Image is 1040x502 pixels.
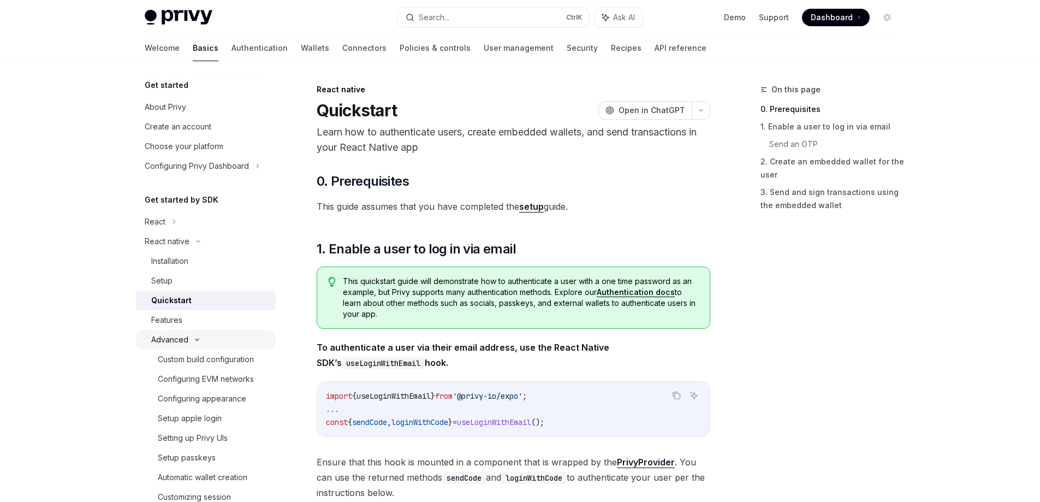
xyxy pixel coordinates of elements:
[136,428,276,448] a: Setting up Privy UIs
[326,417,348,427] span: const
[158,432,228,445] div: Setting up Privy UIs
[231,35,288,61] a: Authentication
[145,120,211,133] div: Create an account
[158,373,254,386] div: Configuring EVM networks
[760,184,905,214] a: 3. Send and sign transactions using the embedded wallet
[613,12,635,23] span: Ask AI
[151,255,188,268] div: Installation
[317,125,710,155] p: Learn how to authenticate users, create embedded wallets, and send transactions in your React Nat...
[760,101,905,118] a: 0. Prerequisites
[442,472,486,484] code: sendCode
[136,389,276,409] a: Configuring appearance
[145,79,188,92] h5: Get started
[419,11,449,24] div: Search...
[597,287,675,297] a: Authentication docs
[567,35,598,61] a: Security
[326,404,339,414] span: ...
[760,153,905,184] a: 2. Create an embedded wallet for the user
[301,35,329,61] a: Wallets
[136,350,276,369] a: Custom build configuration
[348,417,352,427] span: {
[669,388,684,403] button: Copy the contents from the code block
[566,13,583,22] span: Ctrl K
[151,314,182,327] div: Features
[317,101,397,120] h1: Quickstart
[655,35,706,61] a: API reference
[484,35,554,61] a: User management
[531,417,544,427] span: ();
[158,471,247,484] div: Automatic wallet creation
[342,35,387,61] a: Connectors
[802,9,870,26] a: Dashboard
[759,12,789,23] a: Support
[151,294,192,307] div: Quickstart
[145,101,186,114] div: About Privy
[398,8,589,27] button: Search...CtrlK
[352,417,387,427] span: sendCode
[158,353,254,366] div: Custom build configuration
[317,173,409,190] span: 0. Prerequisites
[811,12,853,23] span: Dashboard
[136,310,276,330] a: Features
[158,412,222,425] div: Setup apple login
[453,391,522,401] span: '@privy-io/expo'
[598,101,692,120] button: Open in ChatGPT
[617,457,675,468] a: PrivyProvider
[519,201,544,212] a: setup
[352,391,356,401] span: {
[769,135,905,153] a: Send an OTP
[595,8,643,27] button: Ask AI
[343,276,698,320] span: This quickstart guide will demonstrate how to authenticate a user with a one time password as an ...
[619,105,685,116] span: Open in ChatGPT
[145,215,165,228] div: React
[342,357,425,369] code: useLoginWithEmail
[453,417,457,427] span: =
[356,391,431,401] span: useLoginWithEmail
[145,140,223,153] div: Choose your platform
[501,472,567,484] code: loginWithCode
[136,409,276,428] a: Setup apple login
[687,388,701,403] button: Ask AI
[145,193,218,206] h5: Get started by SDK
[611,35,641,61] a: Recipes
[328,277,336,287] svg: Tip
[317,84,710,95] div: React native
[317,454,710,500] span: Ensure that this hook is mounted in a component that is wrapped by the . You can use the returned...
[317,342,609,368] strong: To authenticate a user via their email address, use the React Native SDK’s hook.
[136,291,276,310] a: Quickstart
[400,35,471,61] a: Policies & controls
[145,235,189,248] div: React native
[457,417,531,427] span: useLoginWithEmail
[522,391,527,401] span: ;
[193,35,218,61] a: Basics
[431,391,435,401] span: }
[145,10,212,25] img: light logo
[326,391,352,401] span: import
[387,417,391,427] span: ,
[151,333,188,346] div: Advanced
[760,118,905,135] a: 1. Enable a user to log in via email
[724,12,746,23] a: Demo
[158,392,246,405] div: Configuring appearance
[317,199,710,214] span: This guide assumes that you have completed the guide.
[158,451,216,464] div: Setup passkeys
[136,251,276,271] a: Installation
[771,83,821,96] span: On this page
[878,9,896,26] button: Toggle dark mode
[448,417,453,427] span: }
[136,369,276,389] a: Configuring EVM networks
[145,35,180,61] a: Welcome
[136,117,276,137] a: Create an account
[435,391,453,401] span: from
[391,417,448,427] span: loginWithCode
[136,97,276,117] a: About Privy
[136,448,276,468] a: Setup passkeys
[151,274,173,287] div: Setup
[317,240,516,258] span: 1. Enable a user to log in via email
[136,468,276,487] a: Automatic wallet creation
[136,137,276,156] a: Choose your platform
[145,160,249,173] div: Configuring Privy Dashboard
[136,271,276,291] a: Setup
